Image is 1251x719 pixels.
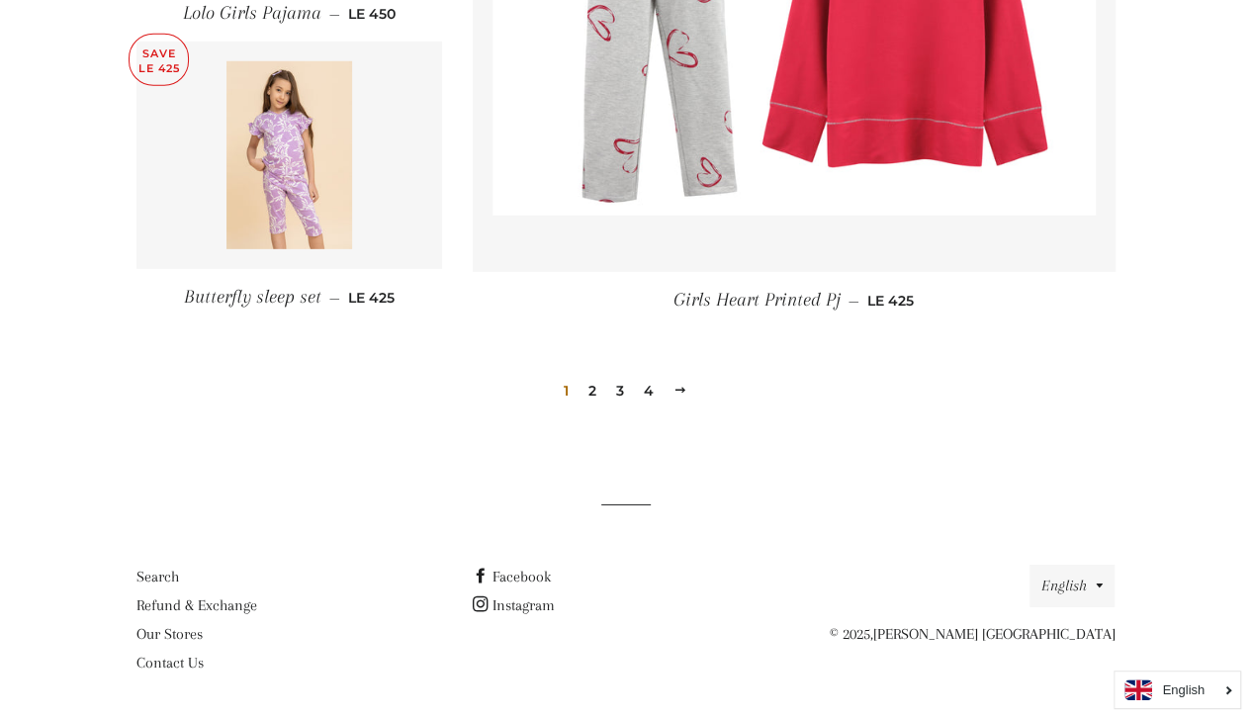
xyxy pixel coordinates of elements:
span: 1 [556,376,577,405]
span: LE 425 [867,292,914,310]
a: Girls Heart Printed Pj — LE 425 [473,272,1116,328]
a: Facebook [472,568,550,585]
span: Lolo Girls Pajama [183,2,321,24]
a: 3 [608,376,632,405]
a: English [1124,679,1230,700]
a: 2 [581,376,604,405]
p: © 2025, [808,622,1115,647]
a: Butterfly sleep set — LE 425 [136,269,443,325]
a: Our Stores [136,625,203,643]
a: Search [136,568,179,585]
a: Contact Us [136,654,204,672]
a: Refund & Exchange [136,596,257,614]
i: English [1162,683,1205,696]
span: Girls Heart Printed Pj [673,289,841,311]
a: Instagram [472,596,554,614]
span: LE 425 [348,289,395,307]
p: Save LE 425 [130,35,188,85]
a: 4 [636,376,662,405]
span: — [849,292,859,310]
button: English [1029,565,1115,607]
a: [PERSON_NAME] [GEOGRAPHIC_DATA] [872,625,1115,643]
span: — [329,5,340,23]
span: Butterfly sleep set [184,286,321,308]
span: — [329,289,340,307]
span: LE 450 [348,5,396,23]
